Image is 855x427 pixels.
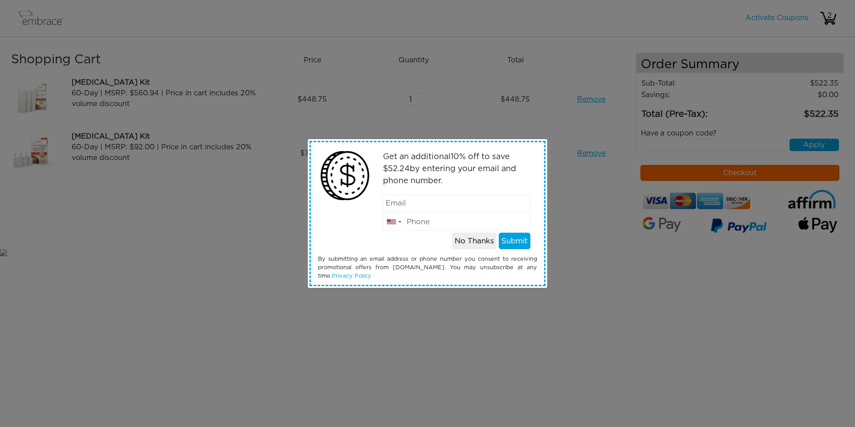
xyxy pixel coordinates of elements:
[451,153,459,161] span: 10
[499,233,530,250] button: Submit
[332,273,371,279] a: Privacy Policy
[383,213,531,230] input: Phone
[388,165,410,173] span: 52.24
[452,233,497,250] button: No Thanks
[383,195,531,212] input: Email
[311,255,544,281] div: By submitting an email address or phone number you consent to receiving promotional offers from [...
[383,151,531,187] p: Get an additional % off to save $ by entering your email and phone number.
[383,214,404,230] div: United States: +1
[316,147,374,205] img: money2.png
